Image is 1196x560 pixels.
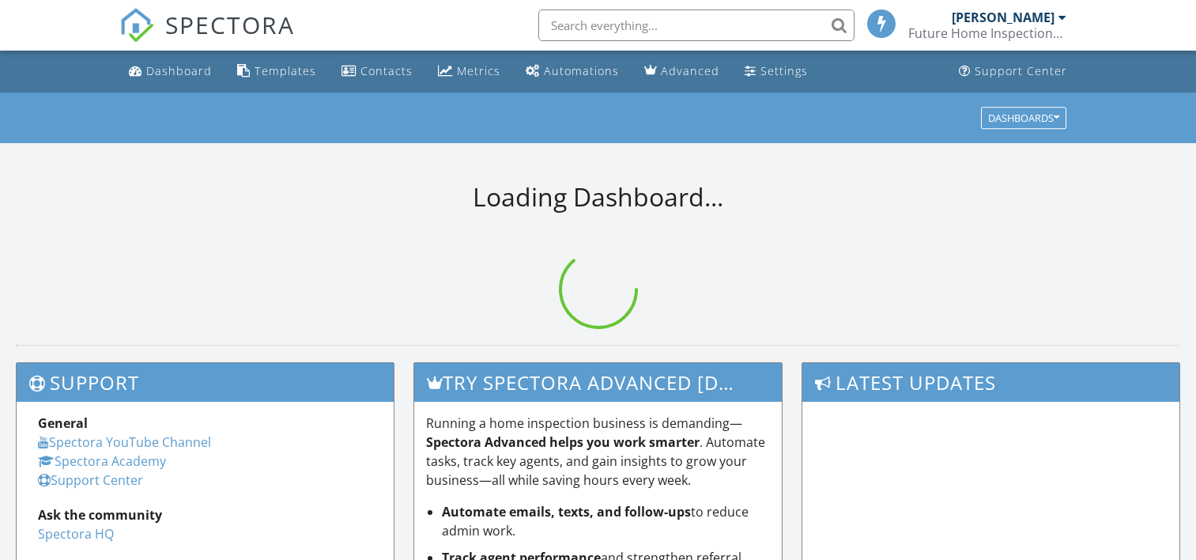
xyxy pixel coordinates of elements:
div: Future Home Inspections Inc [908,25,1066,41]
a: Dashboard [123,57,218,86]
strong: Spectora Advanced helps you work smarter [426,433,700,451]
h3: Support [17,363,394,402]
a: SPECTORA [119,21,295,55]
div: Settings [760,63,808,78]
p: Running a home inspection business is demanding— . Automate tasks, track key agents, and gain ins... [426,414,770,490]
strong: Automate emails, texts, and follow-ups [442,503,691,520]
a: Automations (Basic) [519,57,625,86]
a: Templates [231,57,323,86]
button: Dashboards [981,107,1066,129]
h3: Try spectora advanced [DATE] [414,363,782,402]
div: Metrics [457,63,500,78]
div: Dashboard [146,63,212,78]
div: Ask the community [38,505,372,524]
a: Contacts [335,57,419,86]
a: Spectora Academy [38,452,166,470]
a: Metrics [432,57,507,86]
li: to reduce admin work. [442,502,770,540]
div: Advanced [661,63,719,78]
span: SPECTORA [165,8,295,41]
div: Templates [255,63,316,78]
a: Settings [738,57,814,86]
a: Advanced [638,57,726,86]
a: Spectora HQ [38,525,114,543]
a: Support Center [953,57,1073,86]
a: Support Center [38,471,143,489]
input: Search everything... [538,9,855,41]
a: Spectora YouTube Channel [38,433,211,451]
div: Support Center [975,63,1067,78]
strong: General [38,414,88,432]
div: Automations [544,63,619,78]
img: The Best Home Inspection Software - Spectora [119,8,154,43]
div: Contacts [360,63,413,78]
div: Dashboards [988,112,1059,123]
h3: Latest Updates [802,363,1179,402]
div: [PERSON_NAME] [952,9,1055,25]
